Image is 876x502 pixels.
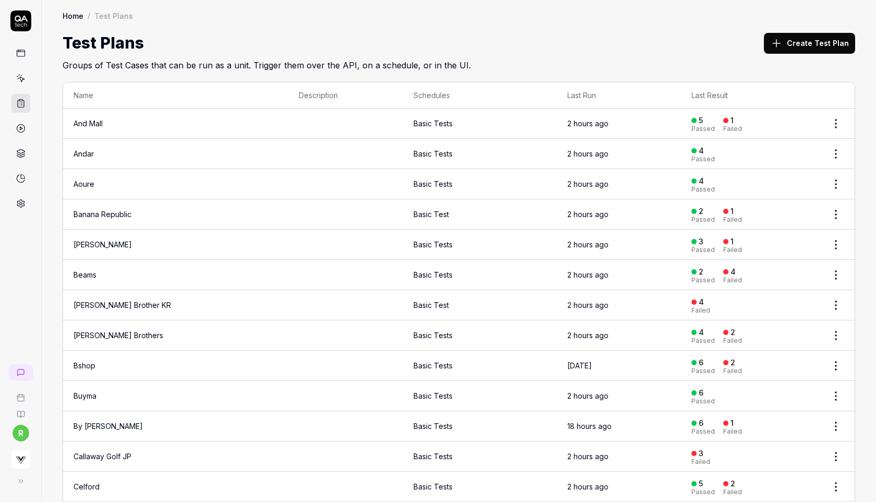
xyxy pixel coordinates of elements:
div: Basic Tests [413,178,453,189]
time: 2 hours ago [567,482,609,491]
time: 2 hours ago [567,270,609,279]
div: 2 [731,328,735,337]
div: Passed [691,247,715,253]
div: Test Plans [94,10,133,21]
a: Banana Republic [74,210,131,219]
a: Andar [74,149,94,158]
time: 2 hours ago [567,149,609,158]
a: Aoure [74,180,94,188]
div: 6 [699,358,703,367]
time: 2 hours ago [567,240,609,249]
th: Schedules [403,82,557,109]
a: Home [63,10,83,21]
div: 3 [699,449,703,458]
button: Create Test Plan [764,33,855,54]
div: Passed [691,489,715,495]
th: Last Run [557,82,681,109]
div: Basic Tests [413,148,453,159]
a: And Mall [74,119,103,128]
div: Failed [723,217,742,223]
div: Passed [691,156,715,162]
div: 4 [699,176,704,186]
h1: Test Plans [63,31,144,55]
div: Basic Test [413,300,449,310]
div: Passed [691,277,715,283]
div: Failed [723,368,742,374]
div: 4 [731,267,736,277]
time: 2 hours ago [567,331,609,340]
div: Basic Tests [413,239,453,250]
div: 2 [731,479,735,488]
time: 2 hours ago [567,301,609,309]
div: Passed [691,186,715,193]
div: Passed [691,126,715,132]
time: 2 hours ago [567,119,609,128]
a: Buyma [74,391,96,400]
th: Last Result [681,82,817,109]
time: 18 hours ago [567,422,612,431]
a: Documentation [4,402,37,419]
div: 2 [731,358,735,367]
div: Passed [691,398,715,404]
a: Callaway Golf JP [74,452,131,461]
div: 2 [699,267,703,277]
div: 5 [699,479,703,488]
div: 5 [699,116,703,125]
a: Bshop [74,361,95,370]
a: By [PERSON_NAME] [74,422,143,431]
div: 2 [699,207,703,216]
h2: Groups of Test Cases that can be run as a unit. Trigger them over the API, on a schedule, or in t... [63,55,855,71]
time: [DATE] [567,361,592,370]
div: Basic Tests [413,481,453,492]
div: Passed [691,428,715,435]
div: 4 [699,146,704,156]
div: Failed [723,247,742,253]
div: Basic Tests [413,451,453,462]
div: Basic Tests [413,421,453,432]
a: Celford [74,482,100,491]
div: Passed [691,338,715,344]
div: Failed [691,459,710,465]
div: Basic Tests [413,360,453,371]
time: 2 hours ago [567,180,609,188]
div: Failed [723,338,742,344]
time: 2 hours ago [567,452,609,461]
time: 2 hours ago [567,210,609,219]
div: / [88,10,90,21]
a: Book a call with us [4,385,37,402]
div: Failed [723,428,742,435]
button: Virtusize Logo [4,441,37,471]
a: [PERSON_NAME] [74,240,132,249]
div: 6 [699,388,703,398]
div: 1 [731,419,734,428]
div: Basic Tests [413,330,453,341]
th: Description [288,82,403,109]
div: 4 [699,297,704,307]
div: Failed [691,307,710,314]
div: Passed [691,217,715,223]
img: Virtusize Logo [11,450,30,469]
div: 1 [731,207,734,216]
div: Basic Tests [413,390,453,401]
a: [PERSON_NAME] Brother KR [74,301,171,309]
a: Beams [74,270,96,279]
div: Passed [691,368,715,374]
button: r [13,425,29,441]
div: Basic Tests [413,269,453,280]
div: 6 [699,419,703,428]
th: Name [63,82,288,109]
div: Failed [723,489,742,495]
a: New conversation [8,364,33,381]
div: 1 [731,116,734,125]
div: Failed [723,126,742,132]
time: 2 hours ago [567,391,609,400]
div: Basic Test [413,209,449,220]
div: 1 [731,237,734,246]
div: Failed [723,277,742,283]
div: 3 [699,237,703,246]
div: 4 [699,328,704,337]
a: [PERSON_NAME] Brothers [74,331,163,340]
div: Basic Tests [413,118,453,129]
